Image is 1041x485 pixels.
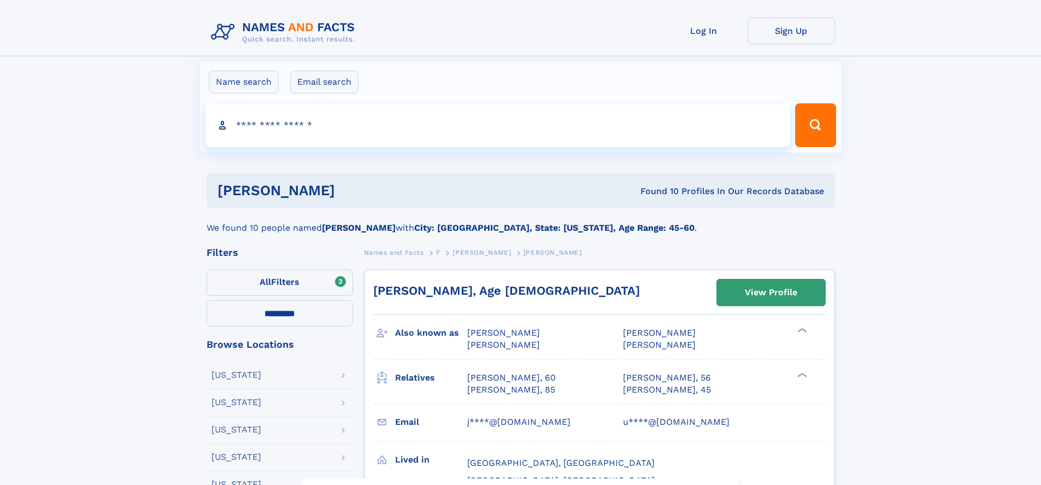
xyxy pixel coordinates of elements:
[414,223,695,233] b: City: [GEOGRAPHIC_DATA], State: [US_STATE], Age Range: 45-60
[207,17,364,47] img: Logo Names and Facts
[795,371,808,378] div: ❯
[623,372,711,384] a: [PERSON_NAME], 56
[207,208,835,235] div: We found 10 people named with .
[395,324,467,342] h3: Also known as
[452,249,511,256] span: [PERSON_NAME]
[623,340,696,350] span: [PERSON_NAME]
[290,71,358,94] label: Email search
[395,413,467,431] h3: Email
[207,248,353,258] div: Filters
[217,184,488,197] h1: [PERSON_NAME]
[487,185,824,197] div: Found 10 Profiles In Our Records Database
[211,398,261,407] div: [US_STATE]
[395,451,467,469] h3: Lived in
[745,280,797,305] div: View Profile
[748,17,835,44] a: Sign Up
[436,246,440,259] a: F
[524,249,582,256] span: [PERSON_NAME]
[395,369,467,387] h3: Relatives
[795,103,836,147] button: Search Button
[467,340,540,350] span: [PERSON_NAME]
[211,371,261,379] div: [US_STATE]
[373,284,640,297] a: [PERSON_NAME], Age [DEMOGRAPHIC_DATA]
[207,340,353,349] div: Browse Locations
[211,453,261,461] div: [US_STATE]
[467,384,555,396] a: [PERSON_NAME], 85
[717,279,825,306] a: View Profile
[623,384,711,396] a: [PERSON_NAME], 45
[209,71,279,94] label: Name search
[467,372,556,384] a: [PERSON_NAME], 60
[260,277,271,287] span: All
[322,223,396,233] b: [PERSON_NAME]
[436,249,440,256] span: F
[623,328,696,338] span: [PERSON_NAME]
[364,246,424,259] a: Names and Facts
[207,270,353,296] label: Filters
[211,425,261,434] div: [US_STATE]
[467,328,540,338] span: [PERSON_NAME]
[660,17,748,44] a: Log In
[205,103,791,147] input: search input
[452,246,511,259] a: [PERSON_NAME]
[467,458,655,468] span: [GEOGRAPHIC_DATA], [GEOGRAPHIC_DATA]
[795,327,808,334] div: ❯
